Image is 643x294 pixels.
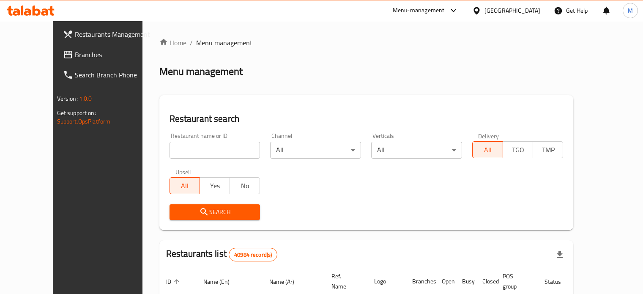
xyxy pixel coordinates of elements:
[57,116,111,127] a: Support.OpsPlatform
[57,107,96,118] span: Get support on:
[393,5,445,16] div: Menu-management
[170,113,564,125] h2: Restaurant search
[371,142,462,159] div: All
[75,49,153,60] span: Branches
[159,65,243,78] h2: Menu management
[270,142,361,159] div: All
[79,93,92,104] span: 1.0.0
[170,177,200,194] button: All
[56,44,160,65] a: Branches
[75,29,153,39] span: Restaurants Management
[56,24,160,44] a: Restaurants Management
[203,180,227,192] span: Yes
[233,180,257,192] span: No
[75,70,153,80] span: Search Branch Phone
[550,245,570,265] div: Export file
[203,277,241,287] span: Name (En)
[229,251,277,259] span: 40984 record(s)
[190,38,193,48] li: /
[484,6,540,15] div: [GEOGRAPHIC_DATA]
[472,141,503,158] button: All
[159,38,186,48] a: Home
[506,144,530,156] span: TGO
[628,6,633,15] span: M
[503,271,528,291] span: POS group
[536,144,560,156] span: TMP
[503,141,533,158] button: TGO
[230,177,260,194] button: No
[229,248,277,261] div: Total records count
[269,277,305,287] span: Name (Ar)
[175,169,191,175] label: Upsell
[166,247,278,261] h2: Restaurants list
[331,271,357,291] span: Ref. Name
[200,177,230,194] button: Yes
[159,38,574,48] nav: breadcrumb
[166,277,182,287] span: ID
[478,133,499,139] label: Delivery
[170,204,260,220] button: Search
[170,142,260,159] input: Search for restaurant name or ID..
[476,144,499,156] span: All
[176,207,254,217] span: Search
[196,38,252,48] span: Menu management
[57,93,78,104] span: Version:
[56,65,160,85] a: Search Branch Phone
[173,180,197,192] span: All
[544,277,572,287] span: Status
[533,141,563,158] button: TMP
